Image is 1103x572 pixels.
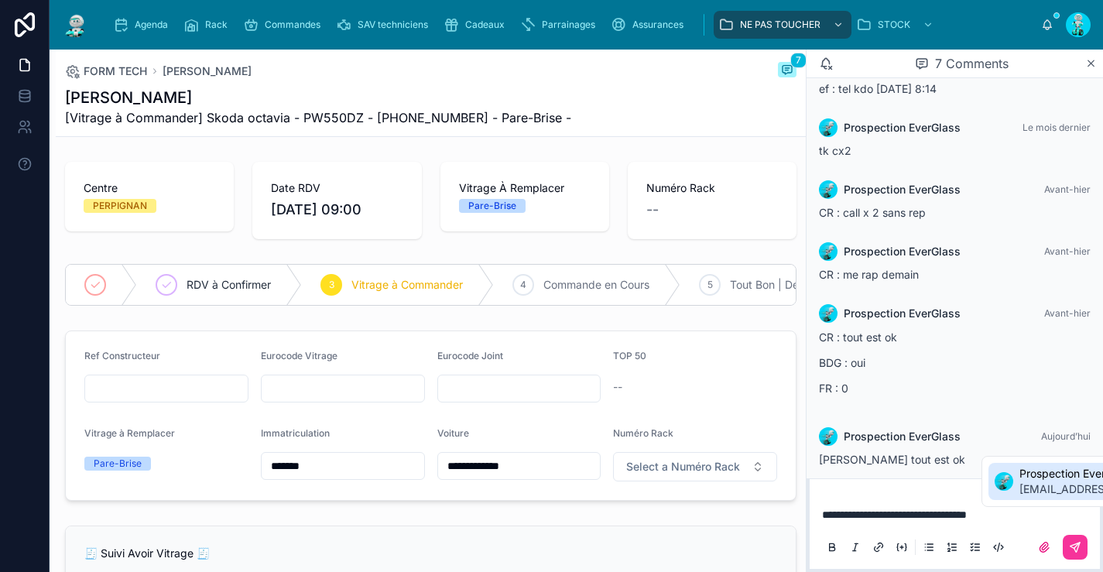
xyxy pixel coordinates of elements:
span: CR : me rap demain [819,268,919,281]
p: CR : tout est ok [819,329,1091,345]
div: Pare-Brise [468,199,516,213]
span: Commande en Cours [543,277,649,293]
p: BDG : oui [819,355,1091,371]
span: CR : call x 2 sans rep [819,206,926,219]
span: Numéro Rack [613,427,673,439]
span: -- [613,379,622,395]
span: STOCK [878,19,910,31]
span: NE PAS TOUCHER [740,19,820,31]
a: SAV techniciens [331,11,439,39]
span: Vitrage À Remplacer [459,180,591,196]
span: Avant-hier [1044,245,1091,257]
span: Prospection EverGlass [844,306,961,321]
span: Numéro Rack [646,180,778,196]
span: TOP 50 [613,350,646,361]
a: Rack [179,11,238,39]
span: -- [646,199,659,221]
span: [PERSON_NAME] tout est ok [819,453,965,466]
a: Cadeaux [439,11,516,39]
a: Parrainages [516,11,606,39]
span: tk cx2 [819,144,851,157]
span: RDV à Confirmer [187,277,271,293]
span: FORM TECH [84,63,147,79]
span: SAV techniciens [358,19,428,31]
p: FR : 0 [819,380,1091,396]
span: Eurocode Vitrage [261,350,337,361]
div: Pare-Brise [94,457,142,471]
span: 5 [707,279,713,291]
a: NE PAS TOUCHER [714,11,851,39]
a: Assurances [606,11,694,39]
span: Prospection EverGlass [844,120,961,135]
span: Le mois dernier [1023,122,1091,133]
span: Ref Constructeur [84,350,160,361]
span: Vitrage à Commander [351,277,463,293]
span: Date RDV [271,180,402,196]
span: Eurocode Joint [437,350,503,361]
span: Immatriculation [261,427,330,439]
span: Agenda [135,19,168,31]
span: 7 Comments [935,54,1009,73]
span: Voiture [437,427,469,439]
span: Avant-hier [1044,307,1091,319]
div: scrollable content [102,8,1041,42]
span: Rack [205,19,228,31]
span: Assurances [632,19,683,31]
span: ef : tel kdo [DATE] 8:14 [819,82,937,95]
span: Select a Numéro Rack [626,459,740,474]
span: Commandes [265,19,320,31]
span: Avant-hier [1044,183,1091,195]
span: Cadeaux [465,19,505,31]
h1: [PERSON_NAME] [65,87,571,108]
button: Select Button [613,452,777,481]
a: Commandes [238,11,331,39]
span: 3 [329,279,334,291]
a: FORM TECH [65,63,147,79]
span: [Vitrage à Commander] Skoda octavia - PW550DZ - [PHONE_NUMBER] - Pare-Brise - [65,108,571,127]
span: Prospection EverGlass [844,244,961,259]
span: [DATE] 09:00 [271,199,402,221]
span: Vitrage à Remplacer [84,427,175,439]
a: STOCK [851,11,941,39]
span: Prospection EverGlass [844,182,961,197]
button: 7 [778,62,796,80]
span: 4 [520,279,526,291]
a: Agenda [108,11,179,39]
img: App logo [62,12,90,37]
span: Aujourd’hui [1041,430,1091,442]
a: [PERSON_NAME] [163,63,252,79]
p: 🧾 Suivi Avoir Vitrage 🧾 [84,545,777,561]
div: PERPIGNAN [93,199,147,213]
span: Parrainages [542,19,595,31]
span: 7 [790,53,807,68]
span: Prospection EverGlass [844,429,961,444]
span: Centre [84,180,215,196]
span: Tout Bon | Décla à [GEOGRAPHIC_DATA] [730,277,937,293]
